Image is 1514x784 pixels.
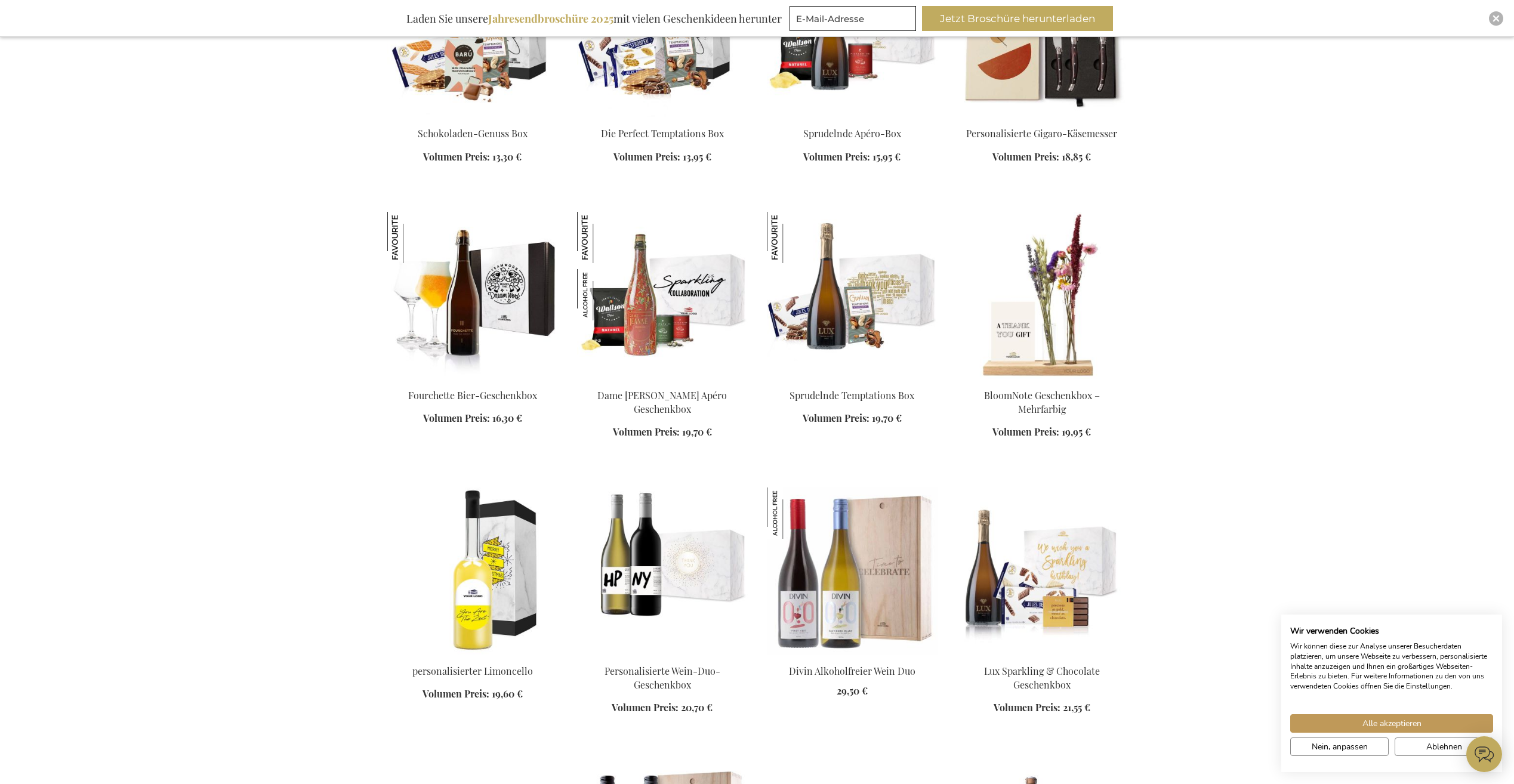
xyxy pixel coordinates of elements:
[790,389,914,402] a: Sprudelnde Temptations Box
[577,374,748,385] a: Dame Jeanne Biermocktail Apéro Geschenkbox Dame Jeanne Biermocktail Apéro Geschenkbox Dame Jeanne...
[966,127,1117,140] a: Personalisierte Gigaro-Käsemesser
[790,6,920,35] form: marketing offers and promotions
[387,112,558,124] a: Schokoladen-Genuss Box Schokoladen-Genuss Box
[488,11,613,26] b: Jahresendbroschüre 2025
[837,684,868,697] span: 29,50 €
[957,212,1127,379] img: BloomNote Gift Box - Multicolor
[1312,740,1368,753] span: Nein, anpassen
[1493,15,1500,22] img: Close
[387,487,558,655] img: Personalized Limoncello
[423,412,490,424] span: Volumen Preis:
[412,665,533,677] a: personalisierter Limoncello
[423,687,489,700] span: Volumen Preis:
[767,487,818,539] img: Divin Alkoholfreier Wein Duo
[1489,11,1503,26] div: Close
[577,112,748,124] a: The Perfect Temptations Box Die Perfect Temptations Box
[922,6,1113,31] button: Jetzt Broschüre herunterladen
[803,127,901,140] a: Sprudelnde Apéro-Box
[1290,737,1389,756] button: cookie Einstellungen anpassen
[577,212,628,263] img: Dame Jeanne Biermocktail Apéro Geschenkbox
[992,150,1059,163] span: Volumen Preis:
[605,665,720,691] a: Personalisierte Wein-Duo-Geschenkbox
[423,150,490,163] span: Volumen Preis:
[1062,425,1091,438] span: 19,95 €
[423,412,522,425] a: Volumen Preis: 16,30 €
[612,701,713,715] a: Volumen Preis: 20,70 €
[803,150,870,163] span: Volumen Preis:
[790,6,916,31] input: E-Mail-Adresse
[767,212,938,379] img: Sparkling Temptations Bpx
[1426,740,1462,753] span: Ablehnen
[994,701,1090,715] a: Volumen Preis: 21,55 €
[387,374,558,385] a: Fourchette Beer Gift Box Fourchette Bier-Geschenkbox
[401,6,787,31] div: Laden Sie unsere mit vielen Geschenkideen herunter
[992,425,1091,439] a: Volumen Preis: 19,95 €
[577,212,748,379] img: Dame Jeanne Biermocktail Apéro Geschenkbox
[957,650,1127,661] a: Lux Sparkling & Chocolade gift box
[418,127,528,140] a: Schokoladen-Genuss Box
[957,374,1127,385] a: BloomNote Gift Box - Multicolor
[683,150,711,163] span: 13,95 €
[492,412,522,424] span: 16,30 €
[423,150,522,164] a: Volumen Preis: 13,30 €
[613,150,711,164] a: Volumen Preis: 13,95 €
[767,112,938,124] a: Sparkling Apero Box
[872,412,902,424] span: 19,70 €
[423,687,523,701] a: Volumen Preis: 19,60 €
[387,212,558,379] img: Fourchette Beer Gift Box
[767,650,938,661] a: Divin Non-Alcoholic Wine Duo Divin Alkoholfreier Wein Duo
[957,112,1127,124] a: Personalised Gigaro Cheese Knives
[992,150,1091,164] a: Volumen Preis: 18,85 €
[1362,717,1422,730] span: Alle akzeptieren
[803,412,869,424] span: Volumen Preis:
[408,389,537,402] a: Fourchette Bier-Geschenkbox
[872,150,901,163] span: 15,95 €
[767,212,818,263] img: Sprudelnde Temptations Box
[767,374,938,385] a: Sparkling Temptations Bpx Sprudelnde Temptations Box
[682,425,712,438] span: 19,70 €
[613,425,680,438] span: Volumen Preis:
[994,701,1060,714] span: Volumen Preis:
[681,701,713,714] span: 20,70 €
[789,665,915,677] a: Divin Alkoholfreier Wein Duo
[803,412,902,425] a: Volumen Preis: 19,70 €
[577,487,748,655] img: Personalised Wine Duo Gift Box
[1290,641,1493,692] p: Wir können diese zur Analyse unserer Besucherdaten platzieren, um unsere Webseite zu verbessern, ...
[984,665,1100,691] a: Lux Sparkling & Chocolate Geschenkbox
[984,389,1100,415] a: BloomNote Geschenkbox – Mehrfarbig
[612,701,679,714] span: Volumen Preis:
[492,687,523,700] span: 19,60 €
[767,487,938,655] img: Divin Non-Alcoholic Wine Duo
[1290,714,1493,733] button: Akzeptieren Sie alle cookies
[613,425,712,439] a: Volumen Preis: 19,70 €
[992,425,1059,438] span: Volumen Preis:
[1063,701,1090,714] span: 21,55 €
[577,650,748,661] a: Personalised Wine Duo Gift Box
[1395,737,1493,756] button: Alle verweigern cookies
[1466,736,1502,772] iframe: belco-activator-frame
[613,150,680,163] span: Volumen Preis:
[387,212,439,263] img: Fourchette Bier-Geschenkbox
[601,127,724,140] a: Die Perfect Temptations Box
[803,150,901,164] a: Volumen Preis: 15,95 €
[1062,150,1091,163] span: 18,85 €
[577,269,628,320] img: Dame Jeanne Biermocktail Apéro Geschenkbox
[1290,626,1493,637] h2: Wir verwenden Cookies
[957,487,1127,655] img: Lux Sparkling & Chocolade gift box
[597,389,727,415] a: Dame [PERSON_NAME] Apéro Geschenkbox
[387,650,558,661] a: Personalized Limoncello
[492,150,522,163] span: 13,30 €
